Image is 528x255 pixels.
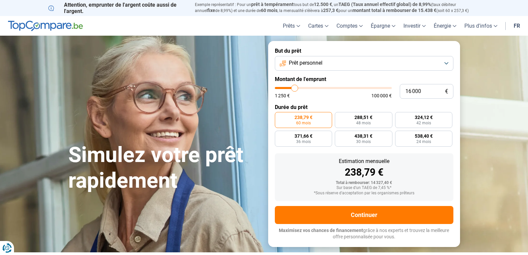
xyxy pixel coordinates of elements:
[296,140,311,144] span: 36 mois
[48,2,187,14] p: Attention, emprunter de l'argent coûte aussi de l'argent.
[280,191,448,196] div: *Sous réserve d'acceptation par les organismes prêteurs
[289,59,322,67] span: Prêt personnel
[275,93,290,98] span: 1 250 €
[367,16,399,36] a: Épargne
[354,134,372,138] span: 438,31 €
[314,2,332,7] span: 12.500 €
[275,56,453,71] button: Prêt personnel
[280,186,448,190] div: Sur base d'un TAEG de 7,45 %*
[371,93,392,98] span: 100 000 €
[8,21,83,31] img: TopCompare
[275,48,453,54] label: But du prêt
[280,167,448,177] div: 238,79 €
[275,76,453,82] label: Montant de l'emprunt
[416,140,431,144] span: 24 mois
[399,16,430,36] a: Investir
[275,104,453,110] label: Durée du prêt
[415,134,433,138] span: 538,40 €
[280,159,448,164] div: Estimation mensuelle
[430,16,460,36] a: Énergie
[280,181,448,185] div: Total à rembourser: 14 327,40 €
[445,89,448,94] span: €
[275,206,453,224] button: Continuer
[304,16,332,36] a: Cartes
[460,16,501,36] a: Plus d'infos
[294,115,312,120] span: 238,79 €
[415,115,433,120] span: 324,12 €
[356,121,371,125] span: 48 mois
[416,121,431,125] span: 42 mois
[68,142,260,194] h1: Simulez votre prêt rapidement
[510,16,524,36] a: fr
[275,227,453,240] p: grâce à nos experts et trouvez la meilleure offre personnalisée pour vous.
[354,115,372,120] span: 288,51 €
[251,2,293,7] span: prêt à tempérament
[323,8,338,13] span: 257,3 €
[261,8,277,13] span: 60 mois
[294,134,312,138] span: 371,66 €
[356,140,371,144] span: 30 mois
[352,8,436,13] span: montant total à rembourser de 15.438 €
[332,16,367,36] a: Comptes
[279,228,363,233] span: Maximisez vos chances de financement
[338,2,431,7] span: TAEG (Taux annuel effectif global) de 8,99%
[279,16,304,36] a: Prêts
[296,121,311,125] span: 60 mois
[195,2,480,14] p: Exemple représentatif : Pour un tous but de , un (taux débiteur annuel de 8,99%) et une durée de ...
[207,8,215,13] span: fixe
